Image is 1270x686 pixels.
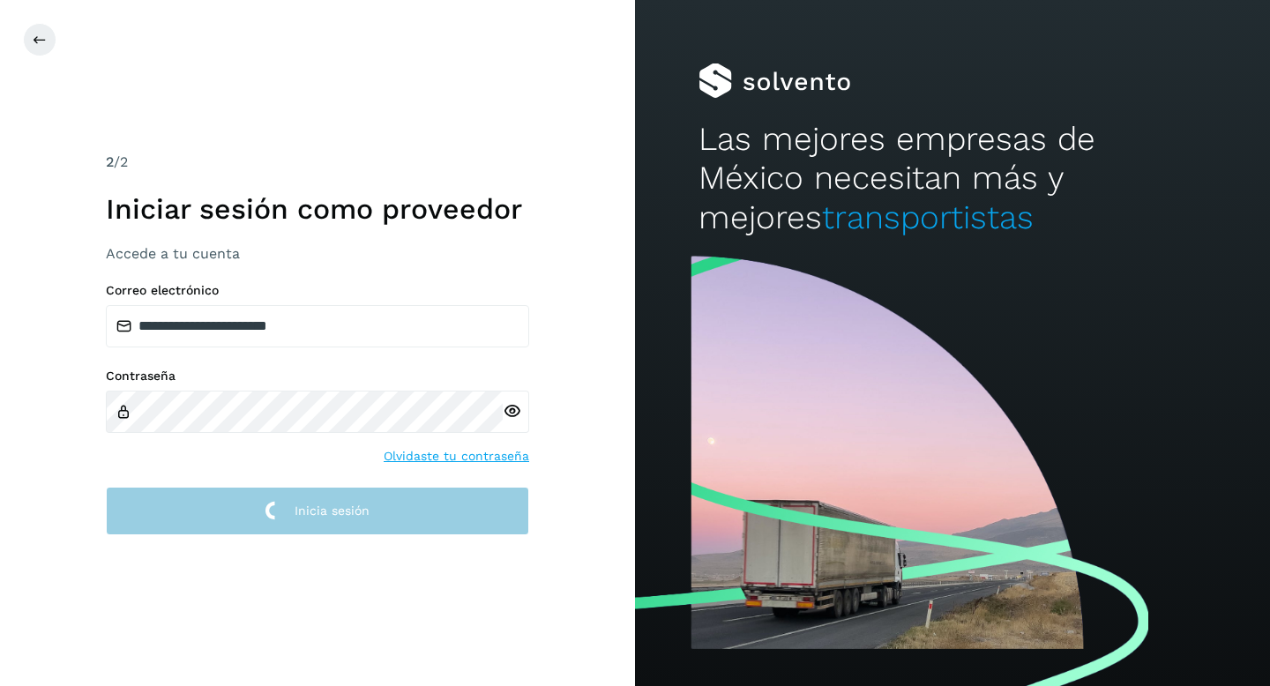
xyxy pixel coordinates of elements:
[106,487,529,535] button: Inicia sesión
[106,369,529,384] label: Contraseña
[295,504,370,517] span: Inicia sesión
[106,192,529,226] h1: Iniciar sesión como proveedor
[106,153,114,170] span: 2
[106,152,529,173] div: /2
[106,245,529,262] h3: Accede a tu cuenta
[698,120,1206,237] h2: Las mejores empresas de México necesitan más y mejores
[106,283,529,298] label: Correo electrónico
[384,447,529,466] a: Olvidaste tu contraseña
[822,198,1034,236] span: transportistas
